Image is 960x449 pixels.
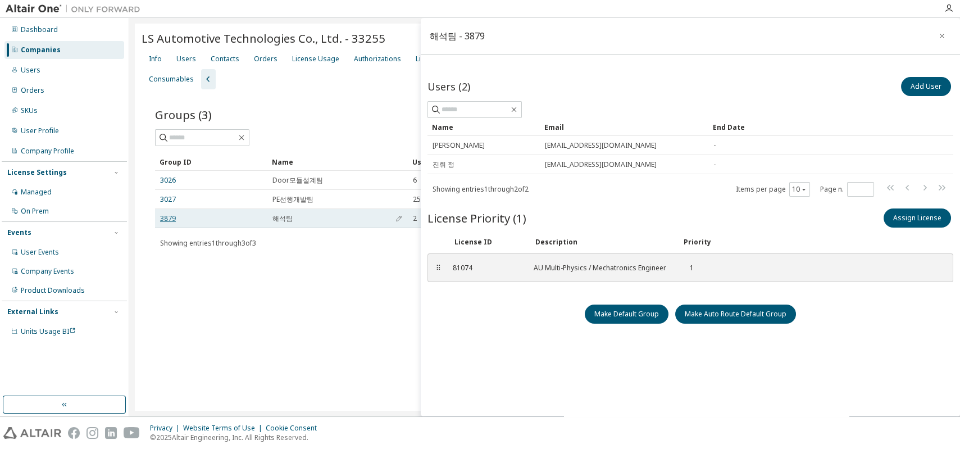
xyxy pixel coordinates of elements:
div: End Date [713,118,916,136]
div: Website Terms of Use [183,424,266,433]
div: Contacts [211,55,239,64]
div: License ID [454,238,522,247]
div: Email [544,118,704,136]
div: Group ID [160,153,263,171]
span: 해석팀 [272,214,293,223]
div: Cookie Consent [266,424,324,433]
div: Events [7,228,31,237]
div: Privacy [150,424,183,433]
span: Items per page [736,182,810,197]
span: [PERSON_NAME] [433,141,485,150]
span: PE선행개발팀 [272,195,313,204]
img: facebook.svg [68,427,80,439]
span: Showing entries 1 through 2 of 2 [433,184,529,194]
span: 25 [413,195,421,204]
div: Users [412,153,903,171]
div: Authorizations [354,55,401,64]
span: Door모듈설계팀 [272,176,323,185]
div: Users [176,55,196,64]
div: Dashboard [21,25,58,34]
div: License Settings [7,168,67,177]
div: Company Events [21,267,74,276]
div: SKUs [21,106,38,115]
span: Groups (3) [155,107,212,123]
span: 진휘 정 [433,160,454,169]
span: 6 [413,176,417,185]
span: 2 [413,214,417,223]
img: altair_logo.svg [3,427,61,439]
div: Name [272,153,403,171]
button: 10 [792,185,807,194]
a: 3879 [160,214,176,223]
div: AU Multi-Physics / Mechatronics Engineer [534,264,668,273]
div: Product Downloads [21,286,85,295]
div: Info [149,55,162,64]
span: [EMAIL_ADDRESS][DOMAIN_NAME] [545,160,657,169]
button: Assign License [884,208,951,228]
button: Add User [901,77,951,96]
div: On Prem [21,207,49,216]
button: Make Auto Route Default Group [675,305,796,324]
div: Description [535,238,670,247]
div: Companies [21,46,61,55]
button: Make Default Group [585,305,668,324]
div: License Usage [292,55,339,64]
span: Users (2) [427,80,470,93]
div: ⠿ [435,264,442,273]
div: 1 [682,264,694,273]
a: 3027 [160,195,176,204]
div: Consumables [149,75,194,84]
img: Altair One [6,3,146,15]
div: 해석팀 - 3879 [430,31,485,40]
div: Priority [684,238,711,247]
img: youtube.svg [124,427,140,439]
div: License Priority [416,55,465,64]
span: Page n. [820,182,874,197]
div: User Profile [21,126,59,135]
p: © 2025 Altair Engineering, Inc. All Rights Reserved. [150,433,324,442]
span: License Priority (1) [427,210,526,226]
span: - [713,141,716,150]
div: External Links [7,307,58,316]
div: Company Profile [21,147,74,156]
span: Units Usage BI [21,326,76,336]
div: Managed [21,188,52,197]
img: instagram.svg [87,427,98,439]
img: linkedin.svg [105,427,117,439]
div: User Events [21,248,59,257]
div: 81074 [453,264,520,273]
span: Showing entries 1 through 3 of 3 [160,238,256,248]
span: - [713,160,716,169]
div: Orders [21,86,44,95]
span: LS Automotive Technologies Co., Ltd. - 33255 [142,30,385,46]
div: Name [432,118,535,136]
div: Users [21,66,40,75]
div: Orders [254,55,277,64]
a: 3026 [160,176,176,185]
span: [EMAIL_ADDRESS][DOMAIN_NAME] [545,141,657,150]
